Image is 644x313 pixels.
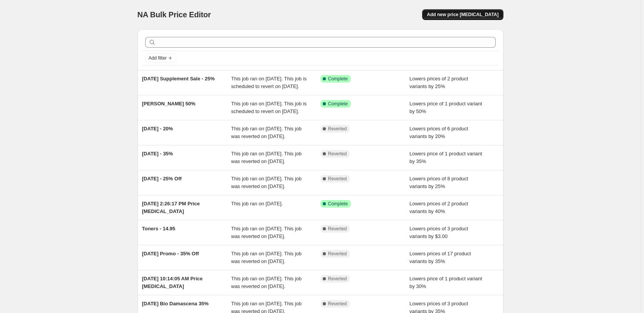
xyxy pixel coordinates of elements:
[422,9,503,20] button: Add new price [MEDICAL_DATA]
[142,151,173,156] span: [DATE] - 35%
[427,12,498,18] span: Add new price [MEDICAL_DATA]
[142,226,175,231] span: Toners - 14.95
[142,201,200,214] span: [DATE] 2:26:17 PM Price [MEDICAL_DATA]
[328,276,347,282] span: Reverted
[328,226,347,232] span: Reverted
[328,301,347,307] span: Reverted
[142,251,199,256] span: [DATE] Promo - 35% Off
[145,53,176,63] button: Add filter
[328,126,347,132] span: Reverted
[328,151,347,157] span: Reverted
[231,151,302,164] span: This job ran on [DATE]. This job was reverted on [DATE].
[409,226,468,239] span: Lowers prices of 3 product variants by $3.00
[409,176,468,189] span: Lowers prices of 8 product variants by 25%
[328,176,347,182] span: Reverted
[328,251,347,257] span: Reverted
[231,276,302,289] span: This job ran on [DATE]. This job was reverted on [DATE].
[142,301,209,306] span: [DATE] Bio Damascena 35%
[142,76,215,82] span: [DATE] Supplement Sale - 25%
[231,251,302,264] span: This job ran on [DATE]. This job was reverted on [DATE].
[409,76,468,89] span: Lowers prices of 2 product variants by 25%
[328,101,348,107] span: Complete
[328,201,348,207] span: Complete
[231,76,307,89] span: This job ran on [DATE]. This job is scheduled to revert on [DATE].
[231,176,302,189] span: This job ran on [DATE]. This job was reverted on [DATE].
[142,176,182,181] span: [DATE] - 25% Off
[409,251,471,264] span: Lowers prices of 17 product variants by 35%
[409,201,468,214] span: Lowers prices of 2 product variants by 40%
[231,126,302,139] span: This job ran on [DATE]. This job was reverted on [DATE].
[231,201,283,206] span: This job ran on [DATE].
[409,151,482,164] span: Lowers price of 1 product variant by 35%
[142,126,173,132] span: [DATE] - 20%
[142,276,203,289] span: [DATE] 10:14:05 AM Price [MEDICAL_DATA]
[231,101,307,114] span: This job ran on [DATE]. This job is scheduled to revert on [DATE].
[142,101,196,107] span: [PERSON_NAME] 50%
[409,126,468,139] span: Lowers prices of 6 product variants by 20%
[409,101,482,114] span: Lowers price of 1 product variant by 50%
[328,76,348,82] span: Complete
[149,55,167,61] span: Add filter
[231,226,302,239] span: This job ran on [DATE]. This job was reverted on [DATE].
[409,276,482,289] span: Lowers price of 1 product variant by 30%
[138,10,211,19] span: NA Bulk Price Editor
